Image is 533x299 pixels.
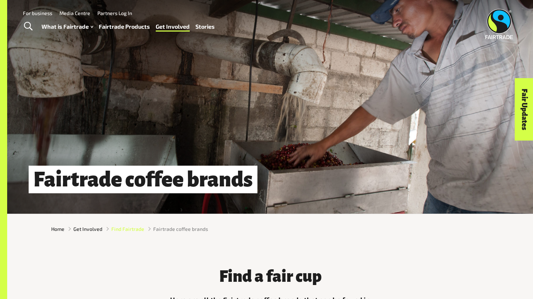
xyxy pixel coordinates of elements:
a: Fairtrade Products [99,22,150,32]
a: What is Fairtrade [42,22,93,32]
a: Get Involved [156,22,190,32]
a: Home [51,225,64,233]
a: Stories [195,22,215,32]
a: For business [23,10,52,16]
img: Fairtrade Australia New Zealand logo [485,9,513,39]
a: Toggle Search [19,18,37,35]
h1: Fairtrade coffee brands [29,166,257,193]
a: Find Fairtrade [111,225,144,233]
a: Partners Log In [97,10,132,16]
a: Get Involved [73,225,102,233]
h3: Find a fair cup [163,267,378,285]
a: Media Centre [59,10,90,16]
span: Fairtrade coffee brands [153,225,208,233]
